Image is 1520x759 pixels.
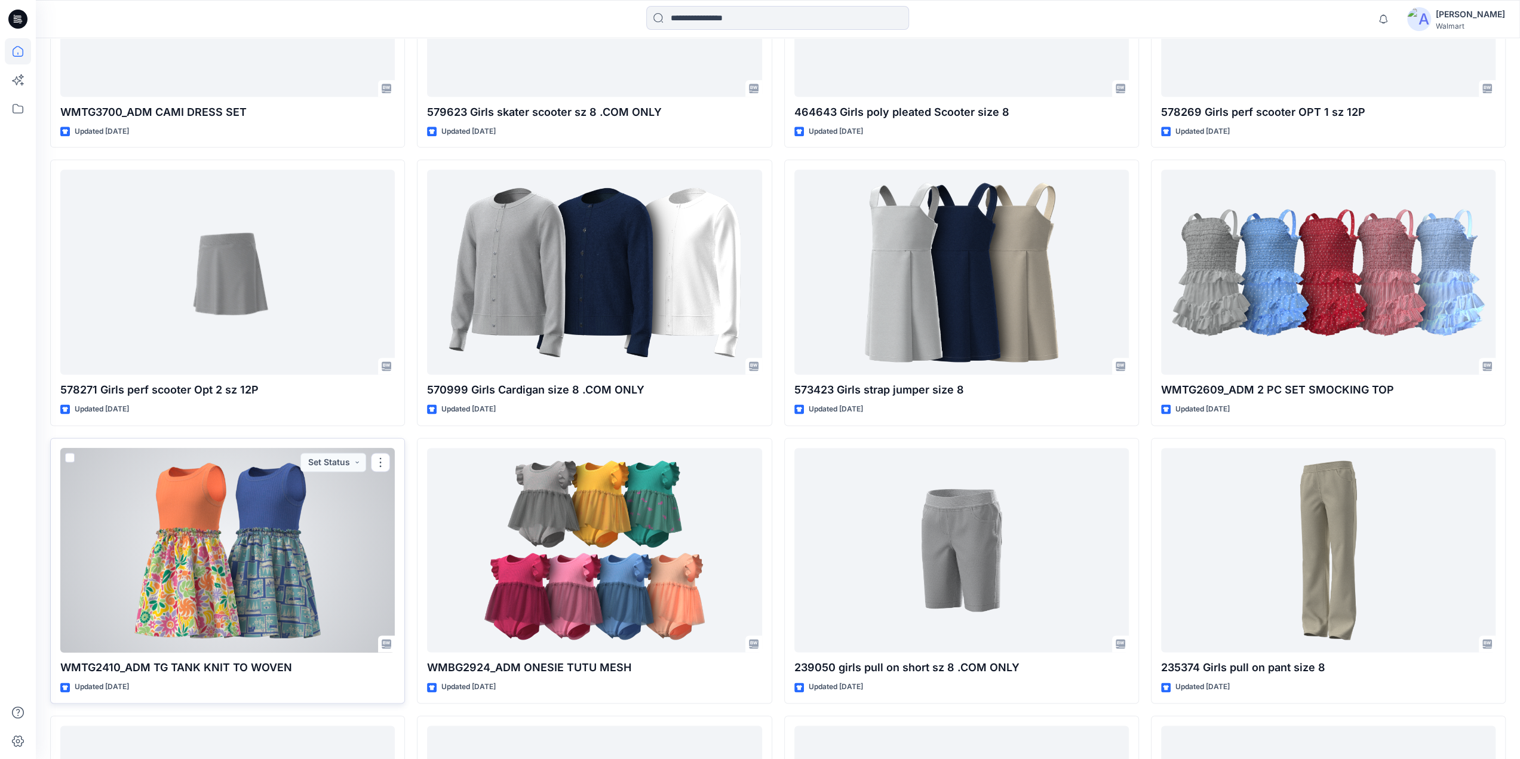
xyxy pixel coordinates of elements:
p: Updated [DATE] [441,681,496,693]
div: [PERSON_NAME] [1436,7,1505,21]
p: Updated [DATE] [809,403,863,416]
p: Updated [DATE] [809,125,863,138]
p: Updated [DATE] [1175,125,1230,138]
p: 570999 Girls Cardigan size 8 .COM ONLY [427,382,761,398]
a: WMTG2609_ADM 2 PC SET SMOCKING TOP [1161,170,1496,374]
p: WMTG2609_ADM 2 PC SET SMOCKING TOP [1161,382,1496,398]
p: 235374 Girls pull on pant size 8 [1161,659,1496,676]
img: avatar [1407,7,1431,31]
a: 573423 Girls strap jumper size 8 [794,170,1129,374]
a: 570999 Girls Cardigan size 8 .COM ONLY [427,170,761,374]
p: Updated [DATE] [1175,681,1230,693]
p: 578271 Girls perf scooter Opt 2 sz 12P [60,382,395,398]
p: 464643 Girls poly pleated Scooter size 8 [794,104,1129,121]
p: WMBG2924_ADM ONESIE TUTU MESH [427,659,761,676]
a: 239050 girls pull on short sz 8 .COM ONLY [794,448,1129,653]
div: Walmart [1436,21,1505,30]
a: 235374 Girls pull on pant size 8 [1161,448,1496,653]
p: 579623 Girls skater scooter sz 8 .COM ONLY [427,104,761,121]
p: Updated [DATE] [809,681,863,693]
p: 239050 girls pull on short sz 8 .COM ONLY [794,659,1129,676]
p: 578269 Girls perf scooter OPT 1 sz 12P [1161,104,1496,121]
p: Updated [DATE] [75,681,129,693]
p: Updated [DATE] [75,403,129,416]
a: WMTG2410_ADM TG TANK KNIT TO WOVEN [60,448,395,653]
p: Updated [DATE] [1175,403,1230,416]
p: Updated [DATE] [75,125,129,138]
p: Updated [DATE] [441,125,496,138]
p: Updated [DATE] [441,403,496,416]
p: 573423 Girls strap jumper size 8 [794,382,1129,398]
a: 578271 Girls perf scooter Opt 2 sz 12P [60,170,395,374]
a: WMBG2924_ADM ONESIE TUTU MESH [427,448,761,653]
p: WMTG2410_ADM TG TANK KNIT TO WOVEN [60,659,395,676]
p: WMTG3700_ADM CAMI DRESS SET [60,104,395,121]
